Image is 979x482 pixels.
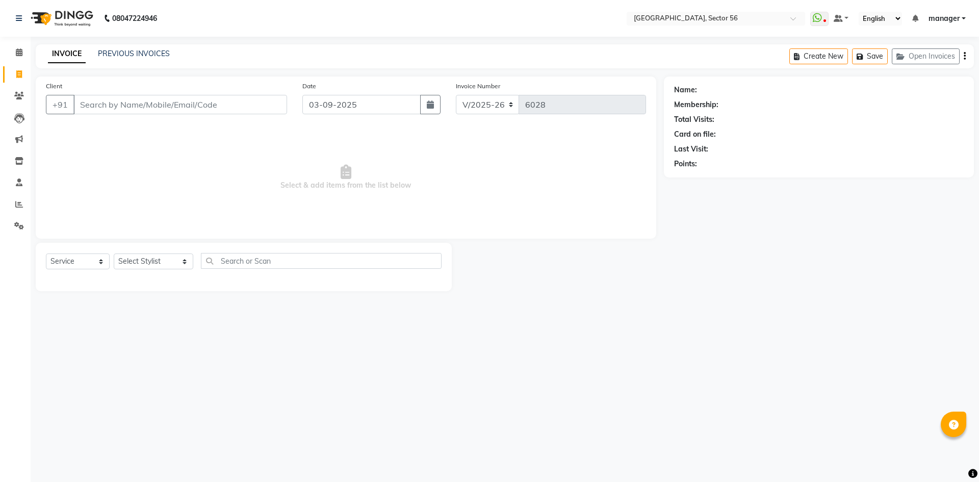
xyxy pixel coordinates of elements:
[46,95,74,114] button: +91
[892,48,960,64] button: Open Invoices
[674,99,718,110] div: Membership:
[48,45,86,63] a: INVOICE
[98,49,170,58] a: PREVIOUS INVOICES
[674,144,708,155] div: Last Visit:
[674,129,716,140] div: Card on file:
[46,82,62,91] label: Client
[201,253,442,269] input: Search or Scan
[302,82,316,91] label: Date
[73,95,287,114] input: Search by Name/Mobile/Email/Code
[674,114,714,125] div: Total Visits:
[929,13,960,24] span: manager
[852,48,888,64] button: Save
[46,126,646,229] span: Select & add items from the list below
[674,159,697,169] div: Points:
[936,441,969,472] iframe: chat widget
[789,48,848,64] button: Create New
[456,82,500,91] label: Invoice Number
[26,4,96,33] img: logo
[112,4,157,33] b: 08047224946
[674,85,697,95] div: Name:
